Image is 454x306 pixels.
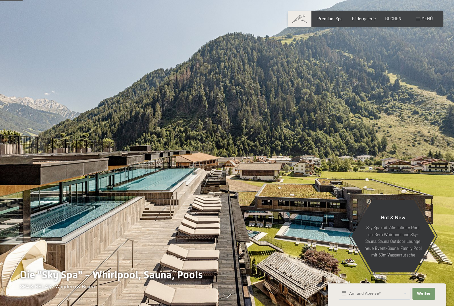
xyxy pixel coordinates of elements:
a: Hot & New Sky Spa mit 23m Infinity Pool, großem Whirlpool und Sky-Sauna, Sauna Outdoor Lounge, ne... [351,200,435,273]
button: Weiter [412,288,435,300]
span: Schnellanfrage [328,279,351,283]
span: Menü [421,16,433,21]
a: Premium Spa [317,16,343,21]
a: Bildergalerie [352,16,376,21]
p: Sky Spa mit 23m Infinity Pool, großem Whirlpool und Sky-Sauna, Sauna Outdoor Lounge, neue Event-S... [364,224,422,258]
span: Hot & New [381,214,405,220]
span: Weiter [417,291,431,296]
a: BUCHEN [385,16,401,21]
